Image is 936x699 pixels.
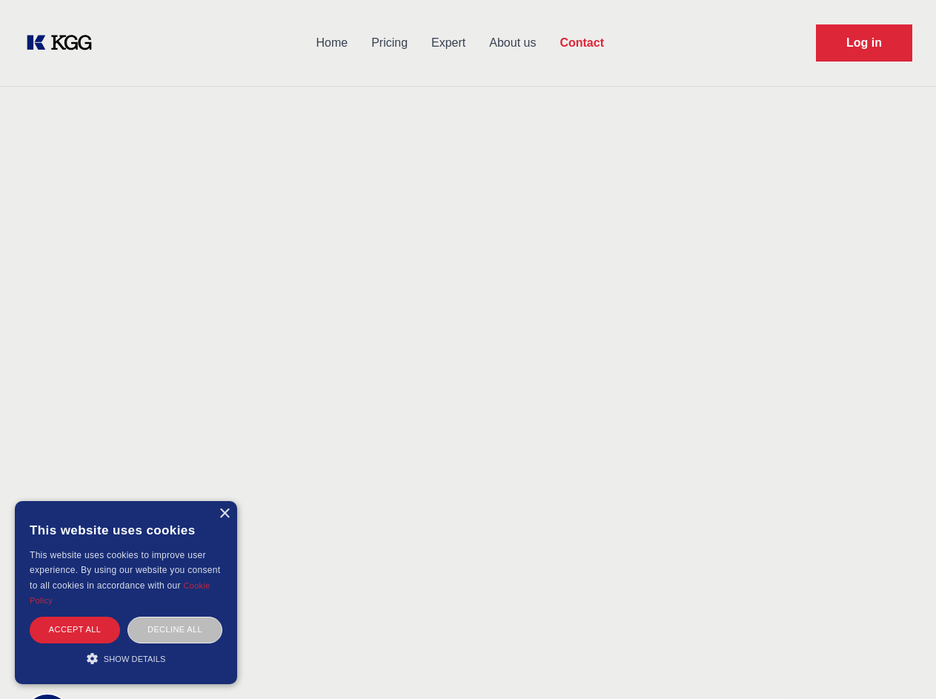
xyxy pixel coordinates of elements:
a: Contact [548,24,616,62]
div: Accept all [30,617,120,643]
div: Close [219,508,230,520]
div: Decline all [127,617,222,643]
span: This website uses cookies to improve user experience. By using our website you consent to all coo... [30,550,220,591]
a: KOL Knowledge Platform: Talk to Key External Experts (KEE) [24,31,104,55]
div: This website uses cookies [30,512,222,548]
a: Home [304,24,359,62]
a: Expert [419,24,477,62]
iframe: Chat Widget [862,628,936,699]
a: Cookie Policy [30,581,210,605]
a: Request Demo [816,24,912,62]
a: Pricing [359,24,419,62]
div: Show details [30,651,222,666]
span: Show details [104,655,166,663]
a: About us [477,24,548,62]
